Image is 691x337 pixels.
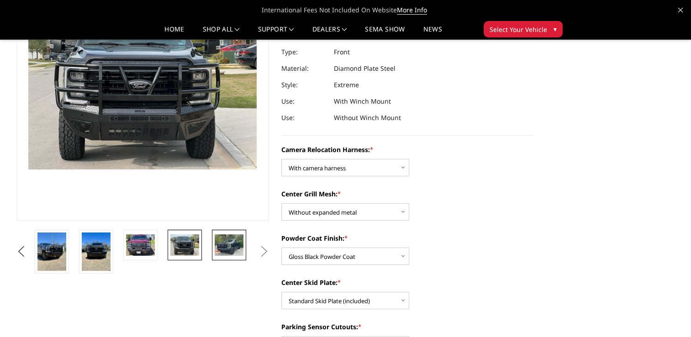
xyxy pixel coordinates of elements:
label: Center Grill Mesh: [281,189,533,199]
span: ▾ [554,24,557,34]
label: Center Skid Plate: [281,278,533,287]
button: Next [257,245,271,258]
label: Powder Coat Finish: [281,233,533,243]
dd: Without Winch Mount [334,110,401,126]
dt: Use: [281,110,327,126]
dt: Use: [281,93,327,110]
img: 2023-2025 Ford F250-350 - T2 Series - Extreme Front Bumper (receiver or winch) [37,232,66,271]
dt: Style: [281,77,327,93]
button: Select Your Vehicle [484,21,563,37]
img: 2023-2025 Ford F250-350 - T2 Series - Extreme Front Bumper (receiver or winch) [170,234,199,256]
a: Support [258,26,294,39]
a: shop all [203,26,240,39]
button: Previous [15,245,28,258]
dd: Front [334,44,350,60]
dd: Extreme [334,77,359,93]
label: Parking Sensor Cutouts: [281,322,533,332]
dt: Type: [281,44,327,60]
img: 2023-2025 Ford F250-350 - T2 Series - Extreme Front Bumper (receiver or winch) [215,234,243,256]
dd: With Winch Mount [334,93,391,110]
dd: Diamond Plate Steel [334,60,396,77]
label: Camera Relocation Harness: [281,145,533,154]
img: 2023-2025 Ford F250-350 - T2 Series - Extreme Front Bumper (receiver or winch) [82,232,111,271]
span: Select Your Vehicle [490,25,547,34]
img: 2023-2025 Ford F250-350 - T2 Series - Extreme Front Bumper (receiver or winch) [126,234,155,256]
a: More Info [397,5,427,15]
a: Dealers [312,26,347,39]
dt: Material: [281,60,327,77]
a: SEMA Show [365,26,405,39]
span: International Fees Not Included On Website [17,1,675,19]
a: News [423,26,442,39]
a: Home [164,26,184,39]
